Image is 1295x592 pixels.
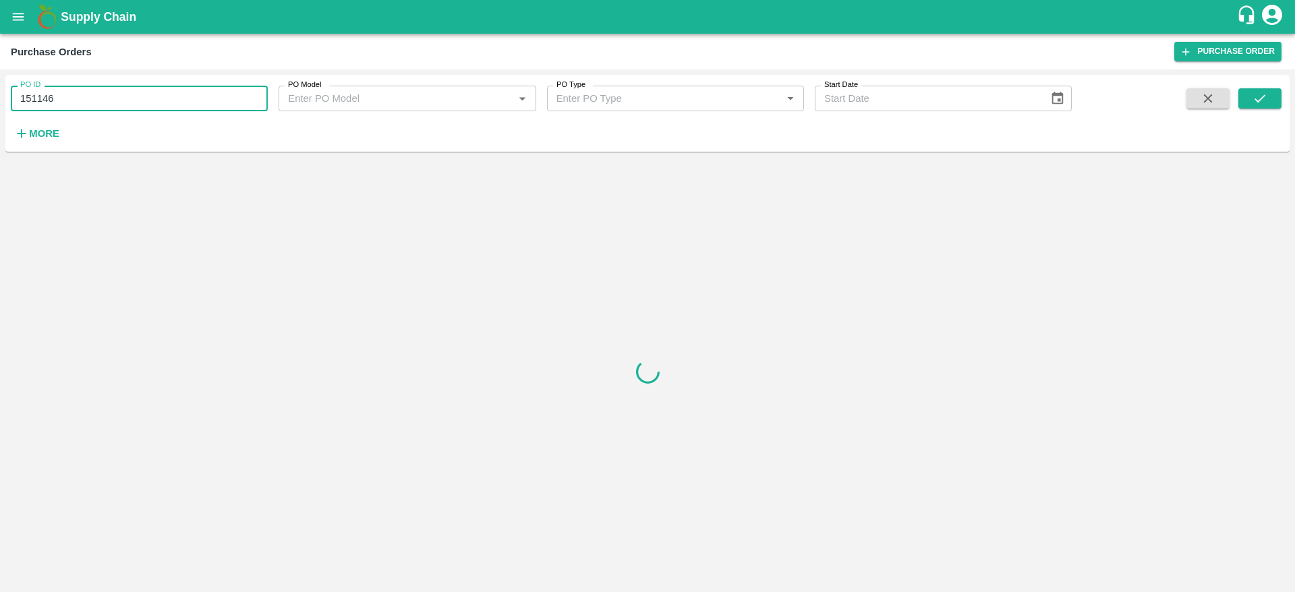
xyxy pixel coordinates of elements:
[556,80,585,90] label: PO Type
[1045,86,1070,111] button: Choose date
[1260,3,1284,31] div: account of current user
[20,80,40,90] label: PO ID
[551,90,778,107] input: Enter PO Type
[61,7,1236,26] a: Supply Chain
[11,122,63,145] button: More
[815,86,1039,111] input: Start Date
[11,43,92,61] div: Purchase Orders
[61,10,136,24] b: Supply Chain
[11,86,268,111] input: Enter PO ID
[1236,5,1260,29] div: customer-support
[34,3,61,30] img: logo
[513,90,531,107] button: Open
[288,80,322,90] label: PO Model
[1174,42,1282,61] a: Purchase Order
[29,128,59,139] strong: More
[3,1,34,32] button: open drawer
[824,80,858,90] label: Start Date
[283,90,509,107] input: Enter PO Model
[782,90,799,107] button: Open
